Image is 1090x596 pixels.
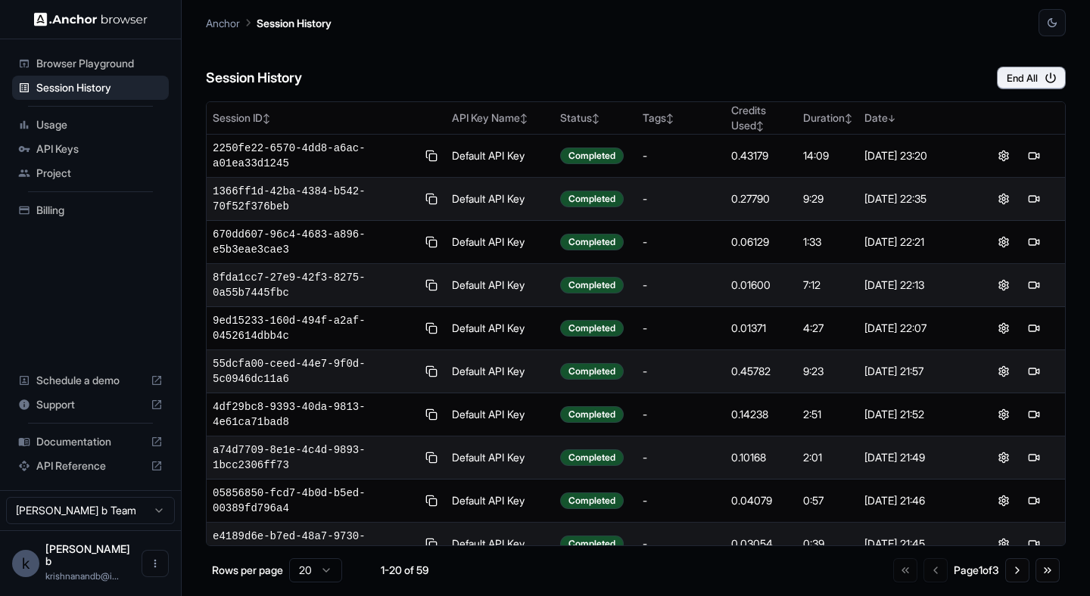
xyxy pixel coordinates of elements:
div: - [643,450,720,465]
div: [DATE] 23:20 [864,148,967,163]
td: Default API Key [446,307,555,350]
button: Open menu [142,550,169,577]
div: Completed [560,320,624,337]
div: Usage [12,113,169,137]
div: 0:57 [803,493,852,508]
span: krishnanandb@imagineers.dev [45,570,119,582]
div: Tags [643,110,720,126]
span: 670dd607-96c4-4683-a896-e5b3eae3cae3 [213,227,417,257]
div: 0.14238 [731,407,791,422]
td: Default API Key [446,436,555,480]
span: e4189d6e-b7ed-48a7-9730-ff12217cc95f [213,529,417,559]
div: - [643,321,720,336]
div: Credits Used [731,103,791,133]
div: [DATE] 21:46 [864,493,967,508]
div: Completed [560,406,624,423]
div: - [643,364,720,379]
span: Browser Playground [36,56,163,71]
span: Usage [36,117,163,132]
div: 1:33 [803,234,852,250]
td: Default API Key [446,393,555,436]
div: 0.27790 [731,191,791,206]
div: Documentation [12,430,169,454]
div: - [643,191,720,206]
td: Default API Key [446,480,555,523]
div: Completed [560,535,624,552]
span: Session History [36,80,163,95]
div: - [643,278,720,293]
div: [DATE] 21:49 [864,450,967,465]
td: Default API Key [446,135,555,178]
td: Default API Key [446,178,555,221]
span: a74d7709-8e1e-4c4d-9893-1bcc2306ff73 [213,442,417,473]
div: 0.06129 [731,234,791,250]
span: Support [36,397,145,412]
div: 0.04079 [731,493,791,508]
span: ↕ [520,113,528,124]
div: 7:12 [803,278,852,293]
span: krishnanand b [45,542,130,567]
div: 2:51 [803,407,852,422]
span: ↕ [845,113,852,124]
div: - [643,234,720,250]
div: Completed [560,191,624,207]
div: Status [560,110,630,126]
div: 2:01 [803,450,852,465]
nav: breadcrumb [206,14,332,31]
td: Default API Key [446,221,555,264]
div: 0.03054 [731,536,791,551]
span: 8fda1cc7-27e9-42f3-8275-0a55b7445fbc [213,270,417,300]
div: Completed [560,147,624,164]
div: Schedule a demo [12,368,169,393]
div: Billing [12,198,169,222]
div: API Reference [12,454,169,478]
span: API Reference [36,458,145,473]
img: Anchor Logo [34,12,148,26]
div: - [643,493,720,508]
div: Completed [560,234,624,250]
div: 0.45782 [731,364,791,379]
div: Project [12,161,169,185]
span: Project [36,166,163,181]
div: 0.01371 [731,321,791,336]
div: 4:27 [803,321,852,336]
div: Support [12,393,169,417]
div: API Keys [12,137,169,161]
div: Session ID [213,110,440,126]
span: 1366ff1d-42ba-4384-b542-70f52f376beb [213,184,417,214]
span: ↕ [263,113,270,124]
span: 2250fe22-6570-4dd8-a6ac-a01ea33d1245 [213,141,417,171]
span: 9ed15233-160d-494f-a2af-0452614dbb4c [213,313,417,343]
p: Session History [257,15,332,31]
button: End All [997,67,1066,89]
div: 1-20 of 59 [366,563,442,578]
div: Date [864,110,967,126]
div: API Key Name [452,110,549,126]
div: 0.10168 [731,450,791,465]
span: 4df29bc8-9393-40da-9813-4e61ca71bad8 [213,399,417,430]
div: - [643,148,720,163]
td: Default API Key [446,350,555,393]
div: 9:29 [803,191,852,206]
td: Default API Key [446,264,555,307]
div: Session History [12,76,169,100]
span: ↕ [666,113,674,124]
div: [DATE] 21:52 [864,407,967,422]
div: Completed [560,449,624,466]
p: Rows per page [212,563,283,578]
div: k [12,550,39,577]
div: Browser Playground [12,51,169,76]
h6: Session History [206,67,302,89]
div: 0.43179 [731,148,791,163]
span: 55dcfa00-ceed-44e7-9f0d-5c0946dc11a6 [213,356,417,386]
div: Completed [560,277,624,293]
span: 05856850-fcd7-4b0d-b5ed-00389fd796a4 [213,486,417,516]
div: [DATE] 22:35 [864,191,967,206]
div: Completed [560,492,624,509]
span: ↕ [592,113,599,124]
div: 14:09 [803,148,852,163]
div: [DATE] 22:21 [864,234,967,250]
span: ↓ [888,113,895,124]
span: ↕ [756,120,764,132]
div: - [643,536,720,551]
